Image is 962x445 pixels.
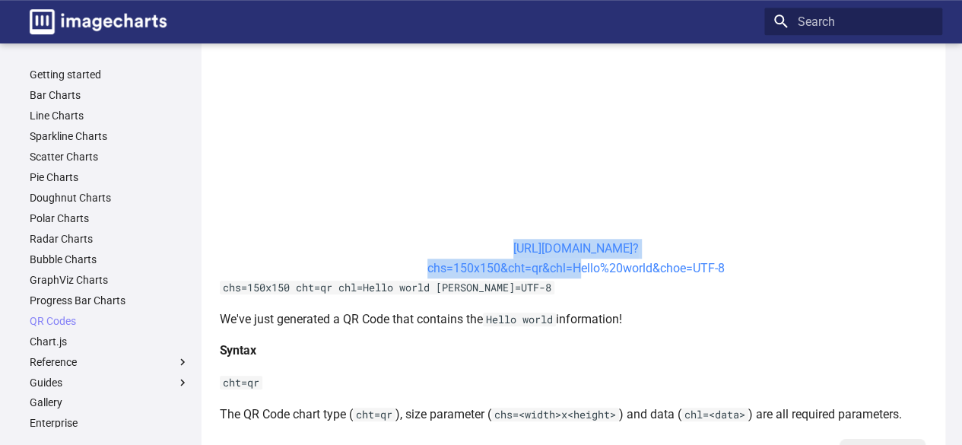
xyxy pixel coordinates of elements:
[30,170,189,184] a: Pie Charts
[30,68,189,81] a: Getting started
[30,253,189,266] a: Bubble Charts
[764,8,942,35] input: Search
[220,376,262,389] code: cht=qr
[30,355,189,369] label: Reference
[30,416,189,430] a: Enterprise
[30,294,189,307] a: Progress Bar Charts
[30,335,189,348] a: Chart.js
[220,405,933,424] p: The QR Code chart type ( ), size parameter ( ) and data ( ) are all required parameters.
[353,408,395,421] code: cht=qr
[427,241,725,275] a: [URL][DOMAIN_NAME]?chs=150x150&cht=qr&chl=Hello%20world&choe=UTF-8
[30,232,189,246] a: Radar Charts
[30,109,189,122] a: Line Charts
[681,408,748,421] code: chl=<data>
[30,273,189,287] a: GraphViz Charts
[220,341,933,361] h4: Syntax
[30,150,189,164] a: Scatter Charts
[30,9,167,34] img: logo
[30,314,189,328] a: QR Codes
[220,310,933,329] p: We've just generated a QR Code that contains the information!
[220,281,554,294] code: chs=150x150 cht=qr chl=Hello world [PERSON_NAME]=UTF-8
[483,313,556,326] code: Hello world
[30,211,189,225] a: Polar Charts
[30,88,189,102] a: Bar Charts
[30,376,189,389] label: Guides
[24,3,173,40] a: Image-Charts documentation
[30,191,189,205] a: Doughnut Charts
[491,408,619,421] code: chs=<width>x<height>
[30,129,189,143] a: Sparkline Charts
[30,396,189,409] a: Gallery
